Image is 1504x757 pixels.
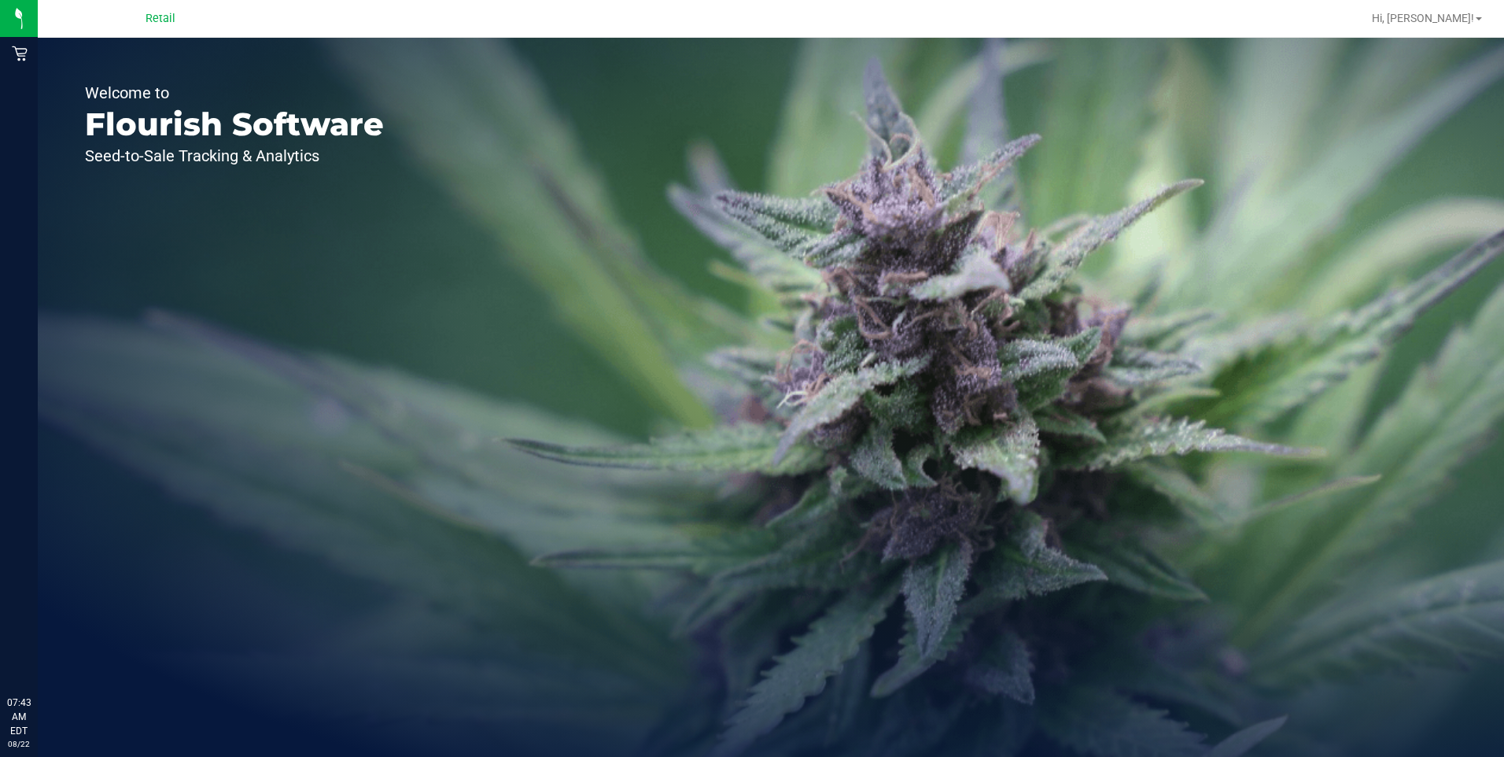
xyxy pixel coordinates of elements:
p: Welcome to [85,85,384,101]
inline-svg: Retail [12,46,28,61]
p: 07:43 AM EDT [7,696,31,738]
p: Flourish Software [85,109,384,140]
span: Hi, [PERSON_NAME]! [1372,12,1474,24]
span: Retail [146,12,175,25]
p: 08/22 [7,738,31,750]
p: Seed-to-Sale Tracking & Analytics [85,148,384,164]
